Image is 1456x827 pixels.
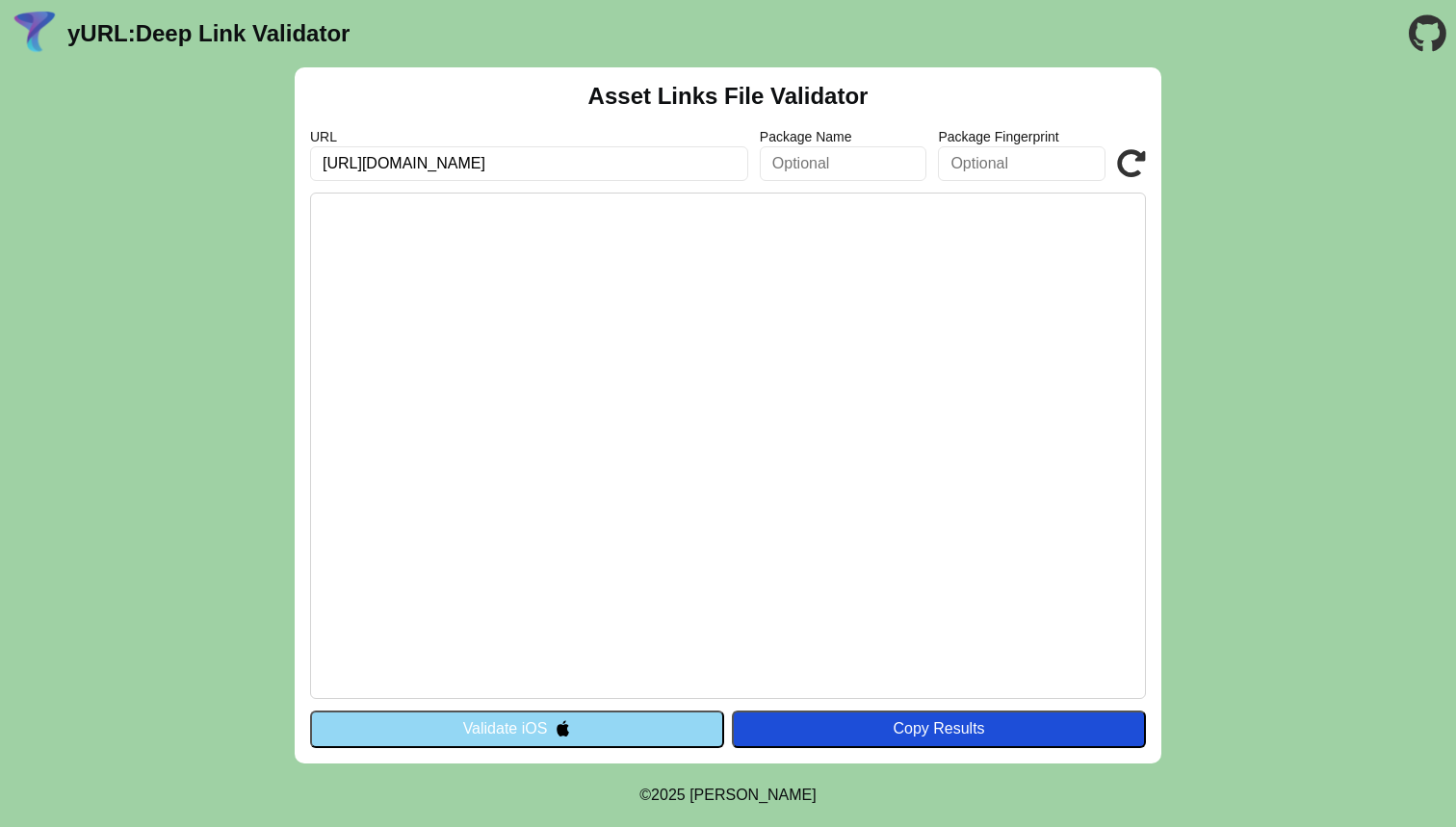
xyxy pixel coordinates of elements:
[555,720,571,737] img: appleIcon.svg
[10,9,60,59] img: yURL Logo
[938,146,1105,181] input: Optional
[310,129,748,144] label: URL
[760,129,927,144] label: Package Name
[651,787,686,803] span: 2025
[938,129,1105,144] label: Package Fingerprint
[310,146,748,181] input: Required
[760,146,927,181] input: Optional
[310,711,724,747] button: Validate iOS
[689,787,817,803] a: Michael Ibragimchayev's Personal Site
[732,711,1146,747] button: Copy Results
[588,83,869,110] h2: Asset Links File Validator
[741,720,1136,737] div: Copy Results
[67,20,350,47] a: yURL:Deep Link Validator
[639,763,816,827] footer: ©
